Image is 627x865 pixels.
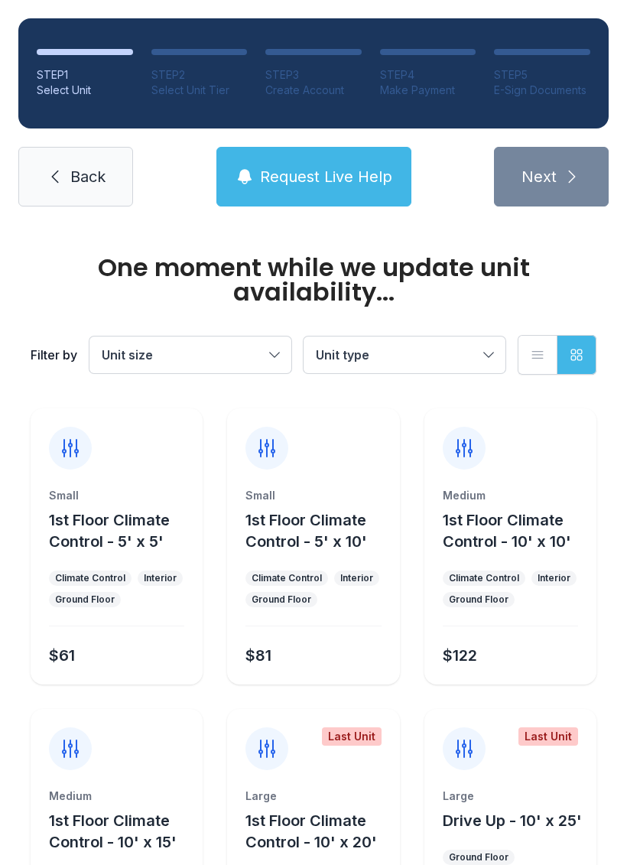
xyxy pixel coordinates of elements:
button: Unit size [89,337,291,373]
span: 1st Floor Climate Control - 5' x 10' [245,511,367,551]
div: Select Unit [37,83,133,98]
div: Large [245,789,381,804]
div: Last Unit [322,727,382,746]
button: 1st Floor Climate Control - 5' x 10' [245,509,393,552]
div: Climate Control [252,572,322,584]
div: Ground Floor [55,593,115,606]
div: Interior [144,572,177,584]
div: Climate Control [55,572,125,584]
span: Unit type [316,347,369,363]
button: 1st Floor Climate Control - 10' x 20' [245,810,393,853]
span: Next [521,166,557,187]
div: $61 [49,645,75,666]
span: 1st Floor Climate Control - 5' x 5' [49,511,170,551]
div: Climate Control [449,572,519,584]
div: STEP 3 [265,67,362,83]
div: Small [245,488,381,503]
div: Select Unit Tier [151,83,248,98]
div: Interior [340,572,373,584]
div: Filter by [31,346,77,364]
button: Drive Up - 10' x 25' [443,810,582,831]
div: Small [49,488,184,503]
span: Request Live Help [260,166,392,187]
div: Last Unit [518,727,578,746]
div: Interior [538,572,570,584]
div: Ground Floor [252,593,311,606]
div: STEP 4 [380,67,476,83]
span: Unit size [102,347,153,363]
span: 1st Floor Climate Control - 10' x 15' [49,811,177,851]
div: STEP 5 [494,67,590,83]
span: 1st Floor Climate Control - 10' x 20' [245,811,377,851]
button: 1st Floor Climate Control - 10' x 15' [49,810,197,853]
span: 1st Floor Climate Control - 10' x 10' [443,511,571,551]
div: Medium [443,488,578,503]
div: E-Sign Documents [494,83,590,98]
button: 1st Floor Climate Control - 5' x 5' [49,509,197,552]
div: Make Payment [380,83,476,98]
button: 1st Floor Climate Control - 10' x 10' [443,509,590,552]
div: Create Account [265,83,362,98]
span: Back [70,166,106,187]
div: Large [443,789,578,804]
button: Unit type [304,337,505,373]
div: Ground Floor [449,851,508,863]
div: $122 [443,645,477,666]
div: STEP 1 [37,67,133,83]
div: One moment while we update unit availability... [31,255,596,304]
div: Medium [49,789,184,804]
span: Drive Up - 10' x 25' [443,811,582,830]
div: Ground Floor [449,593,508,606]
div: $81 [245,645,271,666]
div: STEP 2 [151,67,248,83]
